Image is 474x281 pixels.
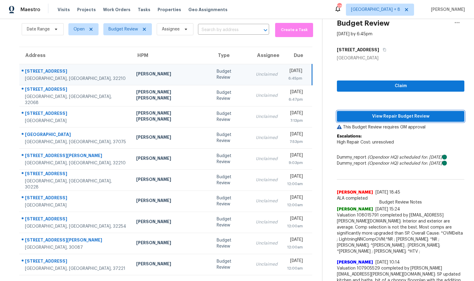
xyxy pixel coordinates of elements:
[287,181,303,187] div: 12:00am
[287,110,303,118] div: [DATE]
[337,31,372,37] div: [DATE] by 6:45pm
[27,26,50,32] span: Date Range
[217,90,246,102] div: Budget Review
[379,44,387,55] button: Copy Address
[212,47,251,64] th: Type
[287,202,303,208] div: 12:00am
[337,20,390,26] h2: Budget Review
[25,237,127,245] div: [STREET_ADDRESS][PERSON_NAME]
[25,178,127,190] div: [GEOGRAPHIC_DATA], [GEOGRAPHIC_DATA], 30228
[337,55,464,61] div: [GEOGRAPHIC_DATA]
[287,152,303,160] div: [DATE]
[25,153,127,160] div: [STREET_ADDRESS][PERSON_NAME]
[25,131,127,139] div: [GEOGRAPHIC_DATA]
[77,7,96,13] span: Projects
[251,47,282,64] th: Assignee
[136,155,207,163] div: [PERSON_NAME]
[136,176,207,184] div: [PERSON_NAME]
[256,261,278,267] div: Unclaimed
[217,68,246,81] div: Budget Review
[282,47,312,64] th: Due
[217,258,246,270] div: Budget Review
[103,7,130,13] span: Work Orders
[25,160,127,166] div: [GEOGRAPHIC_DATA], [GEOGRAPHIC_DATA], 32210
[342,113,460,120] span: View Repair Budget Review
[25,216,127,223] div: [STREET_ADDRESS]
[19,47,131,64] th: Address
[287,244,303,250] div: 12:00am
[287,258,303,265] div: [DATE]
[337,195,464,201] span: ALA completed
[368,161,398,166] i: (Opendoor HQ)
[25,76,127,82] div: [GEOGRAPHIC_DATA], [GEOGRAPHIC_DATA], 32210
[399,155,442,159] i: scheduled for: [DATE]
[25,171,127,178] div: [STREET_ADDRESS]
[20,7,40,13] span: Maestro
[138,8,150,12] span: Tasks
[25,110,127,118] div: [STREET_ADDRESS]
[287,194,303,202] div: [DATE]
[287,139,303,145] div: 7:53pm
[337,154,464,160] div: Dummy_report
[375,207,400,211] span: [DATE] 15:24
[261,26,270,34] button: Open
[256,135,278,141] div: Unclaimed
[256,156,278,162] div: Unclaimed
[158,7,181,13] span: Properties
[217,111,246,123] div: Budget Review
[342,82,460,90] span: Claim
[287,237,303,244] div: [DATE]
[25,94,127,106] div: [GEOGRAPHIC_DATA], [GEOGRAPHIC_DATA], 32068
[287,96,303,103] div: 6:47pm
[25,195,127,202] div: [STREET_ADDRESS]
[25,258,127,266] div: [STREET_ADDRESS]
[287,68,303,75] div: [DATE]
[25,86,127,94] div: [STREET_ADDRESS]
[375,190,400,194] span: [DATE] 18:45
[275,23,313,37] button: Create a Task
[217,195,246,207] div: Budget Review
[287,89,303,96] div: [DATE]
[136,197,207,205] div: [PERSON_NAME]
[217,132,246,144] div: Budget Review
[337,206,373,212] span: [PERSON_NAME]
[217,174,246,186] div: Budget Review
[337,124,464,130] p: This Budget Review requires GM approval
[25,202,127,208] div: [GEOGRAPHIC_DATA]
[337,81,464,92] button: Claim
[256,198,278,204] div: Unclaimed
[25,68,127,76] div: [STREET_ADDRESS]
[287,223,303,229] div: 12:00am
[198,25,252,35] input: Search by address
[131,47,212,64] th: HPM
[337,160,464,166] div: Dummy_report
[136,110,207,124] div: [PERSON_NAME] [PERSON_NAME]
[58,7,70,13] span: Visits
[188,7,228,13] span: Geo Assignments
[108,26,138,32] span: Budget Review
[337,259,373,265] span: [PERSON_NAME]
[217,216,246,228] div: Budget Review
[337,111,464,122] button: View Repair Budget Review
[337,47,379,53] h5: [STREET_ADDRESS]
[256,219,278,225] div: Unclaimed
[337,4,341,10] div: 175
[287,173,303,181] div: [DATE]
[136,261,207,268] div: [PERSON_NAME]
[287,265,303,271] div: 12:00am
[25,245,127,251] div: [GEOGRAPHIC_DATA], 30087
[368,155,398,159] i: (Opendoor HQ)
[337,212,464,254] span: Valuation 108015791 completed by [EMAIL_ADDRESS][PERSON_NAME][DOMAIN_NAME]: Interior and exterior...
[136,240,207,247] div: [PERSON_NAME]
[278,27,310,33] span: Create a Task
[25,266,127,272] div: [GEOGRAPHIC_DATA], [GEOGRAPHIC_DATA], 37221
[337,189,373,195] span: [PERSON_NAME]
[351,7,400,13] span: [GEOGRAPHIC_DATA] + 8
[287,216,303,223] div: [DATE]
[25,118,127,124] div: [GEOGRAPHIC_DATA]
[256,240,278,246] div: Unclaimed
[256,114,278,120] div: Unclaimed
[337,134,362,138] b: Escalations:
[287,75,303,81] div: 6:45pm
[136,89,207,103] div: [PERSON_NAME] [PERSON_NAME]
